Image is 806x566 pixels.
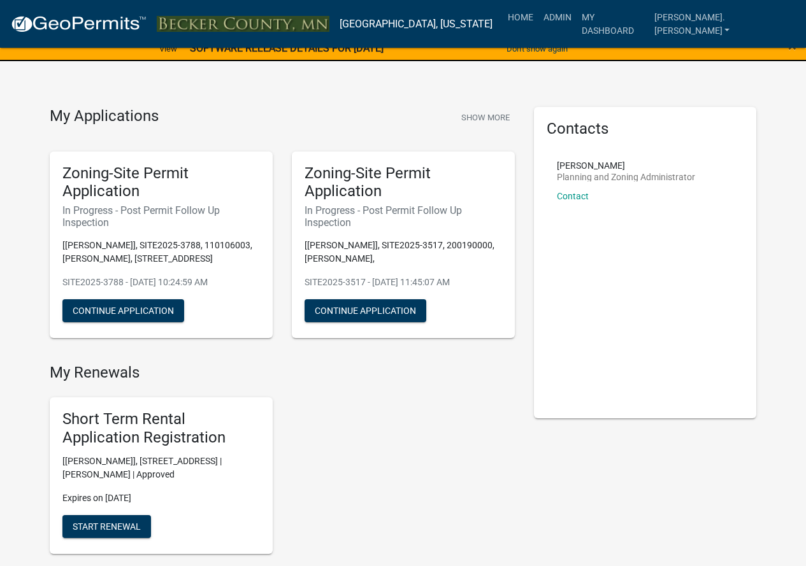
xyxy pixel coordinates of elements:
p: SITE2025-3788 - [DATE] 10:24:59 AM [62,276,260,289]
button: Continue Application [305,299,426,322]
span: Start Renewal [73,521,141,531]
strong: SOFTWARE RELEASE DETAILS FOR [DATE] [190,42,384,54]
button: Continue Application [62,299,184,322]
a: My Dashboard [577,5,649,43]
wm-registration-list-section: My Renewals [50,364,515,563]
h5: Zoning-Site Permit Application [62,164,260,201]
img: Becker County, Minnesota [157,16,329,32]
h5: Contacts [547,120,744,138]
p: [[PERSON_NAME]], [STREET_ADDRESS] | [PERSON_NAME] | Approved [62,455,260,481]
p: [PERSON_NAME] [557,161,695,170]
a: Admin [538,5,577,29]
p: [[PERSON_NAME]], SITE2025-3788, 110106003, [PERSON_NAME], [STREET_ADDRESS] [62,239,260,265]
a: Home [503,5,538,29]
button: Show More [456,107,515,128]
h5: Zoning-Site Permit Application [305,164,502,201]
h6: In Progress - Post Permit Follow Up Inspection [305,204,502,229]
a: Contact [557,191,589,201]
a: [PERSON_NAME].[PERSON_NAME] [649,5,796,43]
p: Planning and Zoning Administrator [557,173,695,181]
a: View [154,38,182,59]
p: Expires on [DATE] [62,492,260,505]
button: Close [788,38,796,53]
a: [GEOGRAPHIC_DATA], [US_STATE] [340,13,493,35]
button: Don't show again [501,38,573,59]
p: [[PERSON_NAME]], SITE2025-3517, 200190000, [PERSON_NAME], [305,239,502,265]
h4: My Renewals [50,364,515,382]
h5: Short Term Rental Application Registration [62,410,260,447]
h6: In Progress - Post Permit Follow Up Inspection [62,204,260,229]
button: Start Renewal [62,515,151,538]
p: SITE2025-3517 - [DATE] 11:45:07 AM [305,276,502,289]
h4: My Applications [50,107,159,126]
